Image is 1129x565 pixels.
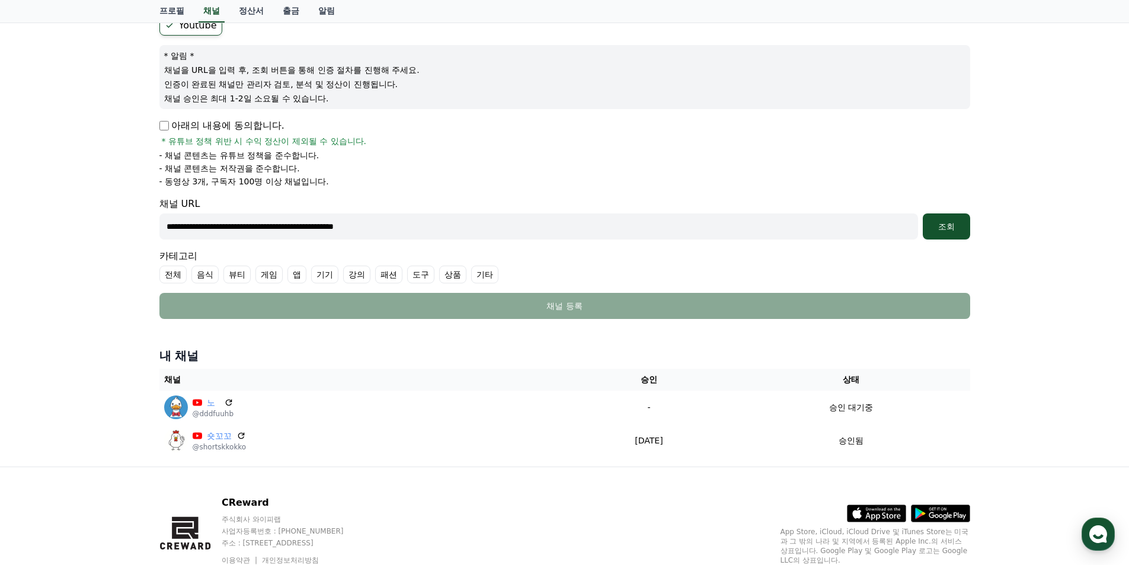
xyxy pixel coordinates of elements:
[255,266,283,283] label: 게임
[311,266,338,283] label: 기기
[571,401,728,414] p: -
[781,527,970,565] p: App Store, iCloud, iCloud Drive 및 iTunes Store는 미국과 그 밖의 나라 및 지역에서 등록된 Apple Inc.의 서비스 상표입니다. Goo...
[207,397,220,409] a: 노
[159,249,970,283] div: 카테고리
[223,266,251,283] label: 뷰티
[439,266,466,283] label: 상품
[153,376,228,406] a: 설정
[829,401,873,414] p: 승인 대기중
[222,556,259,564] a: 이용약관
[927,221,965,232] div: 조회
[343,266,370,283] label: 강의
[159,15,222,36] label: Youtube
[159,162,300,174] p: - 채널 콘텐츠는 저작권을 준수합니다.
[159,175,329,187] p: - 동영상 3개, 구독자 100명 이상 채널입니다.
[159,149,319,161] p: - 채널 콘텐츠는 유튜브 정책을 준수합니다.
[4,376,78,406] a: 홈
[222,496,366,510] p: CReward
[159,369,566,391] th: 채널
[164,92,965,104] p: 채널 승인은 최대 1-2일 소요될 수 있습니다.
[407,266,434,283] label: 도구
[159,347,970,364] h4: 내 채널
[164,429,188,452] img: 숏꼬꼬
[566,369,733,391] th: 승인
[222,526,366,536] p: 사업자등록번호 : [PHONE_NUMBER]
[164,395,188,419] img: 노
[222,515,366,524] p: 주식회사 와이피랩
[571,435,728,447] p: [DATE]
[159,119,284,133] p: 아래의 내용에 동의합니다.
[287,266,306,283] label: 앱
[375,266,402,283] label: 패션
[164,78,965,90] p: 인증이 완료된 채널만 관리자 검토, 분석 및 정산이 진행됩니다.
[183,300,946,312] div: 채널 등록
[193,409,234,419] p: @dddfuuhb
[37,394,44,403] span: 홈
[159,293,970,319] button: 채널 등록
[191,266,219,283] label: 음식
[159,266,187,283] label: 전체
[732,369,970,391] th: 상태
[262,556,319,564] a: 개인정보처리방침
[193,442,247,452] p: @shortskkokko
[183,394,197,403] span: 설정
[78,376,153,406] a: 대화
[159,197,970,240] div: 채널 URL
[164,64,965,76] p: 채널을 URL을 입력 후, 조회 버튼을 통해 인증 절차를 진행해 주세요.
[222,538,366,548] p: 주소 : [STREET_ADDRESS]
[471,266,498,283] label: 기타
[839,435,863,447] p: 승인됨
[207,430,232,442] a: 숏꼬꼬
[162,135,367,147] span: * 유튜브 정책 위반 시 수익 정산이 제외될 수 있습니다.
[923,213,970,240] button: 조회
[108,394,123,404] span: 대화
